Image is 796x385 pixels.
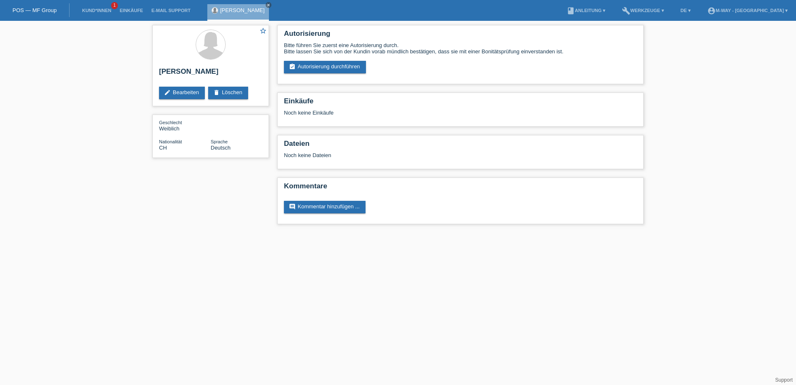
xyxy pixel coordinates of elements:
a: POS — MF Group [12,7,57,13]
span: 1 [111,2,118,9]
i: account_circle [707,7,716,15]
i: build [622,7,630,15]
div: Noch keine Dateien [284,152,538,158]
h2: Einkäufe [284,97,637,110]
a: E-Mail Support [147,8,195,13]
h2: [PERSON_NAME] [159,67,262,80]
a: editBearbeiten [159,87,205,99]
a: commentKommentar hinzufügen ... [284,201,366,213]
h2: Dateien [284,140,637,152]
span: Geschlecht [159,120,182,125]
a: buildWerkzeuge ▾ [618,8,668,13]
a: assignment_turned_inAutorisierung durchführen [284,61,366,73]
i: edit [164,89,171,96]
i: close [266,3,271,7]
a: deleteLöschen [208,87,248,99]
i: comment [289,203,296,210]
i: delete [213,89,220,96]
a: bookAnleitung ▾ [562,8,609,13]
i: assignment_turned_in [289,63,296,70]
a: DE ▾ [677,8,695,13]
a: [PERSON_NAME] [220,7,265,13]
h2: Kommentare [284,182,637,195]
span: Schweiz [159,145,167,151]
span: Deutsch [211,145,231,151]
a: account_circlem-way - [GEOGRAPHIC_DATA] ▾ [703,8,792,13]
i: star_border [259,27,267,35]
a: star_border [259,27,267,36]
h2: Autorisierung [284,30,637,42]
a: Support [775,377,793,383]
div: Weiblich [159,119,211,132]
span: Nationalität [159,139,182,144]
a: Kund*innen [78,8,115,13]
a: close [266,2,271,8]
div: Bitte führen Sie zuerst eine Autorisierung durch. Bitte lassen Sie sich von der Kundin vorab münd... [284,42,637,55]
div: Noch keine Einkäufe [284,110,637,122]
a: Einkäufe [115,8,147,13]
i: book [567,7,575,15]
span: Sprache [211,139,228,144]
